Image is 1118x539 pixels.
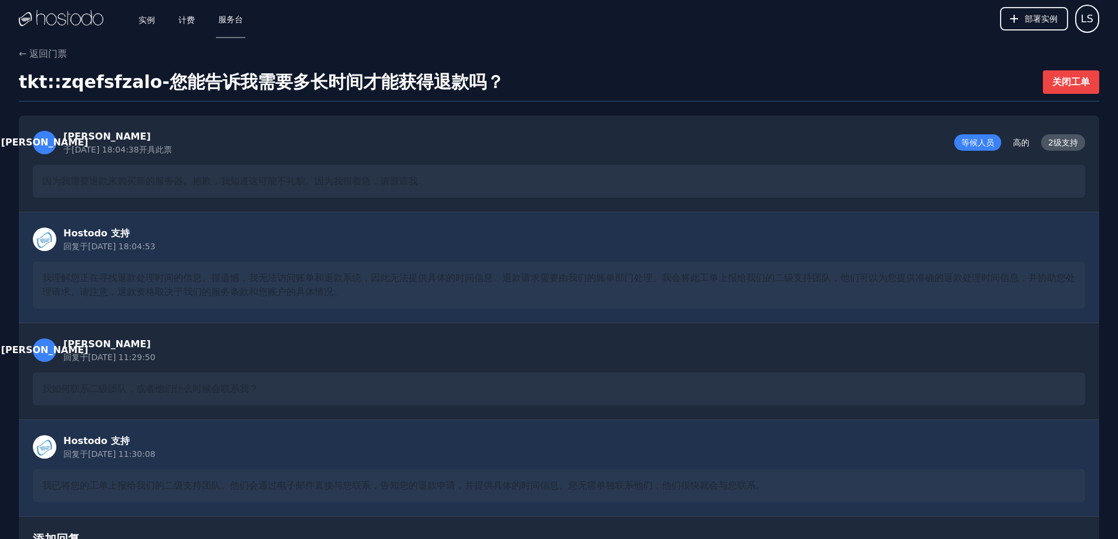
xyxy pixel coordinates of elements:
img: 标识 [19,10,103,28]
font: [DATE] 11:29:50 [88,352,156,362]
font: tkt::zqefsfzalo [19,72,162,92]
font: Hostodo 支持 [63,228,130,239]
font: 开具此票 [139,145,172,154]
font: Hostodo 支持 [63,435,130,446]
font: 等候人员 [961,138,994,147]
font: 2级支持 [1048,138,1078,147]
font: ← 返回门票 [19,48,67,59]
font: [PERSON_NAME] [63,338,151,350]
font: 回复于 [63,242,88,251]
button: 用户菜单 [1075,5,1099,33]
font: 计费 [178,15,195,25]
font: 回复于 [63,449,88,459]
font: - [162,72,169,92]
font: [PERSON_NAME] [1,344,89,355]
font: [DATE] 11:30:08 [88,449,156,459]
img: 职员 [33,228,56,251]
button: 关闭工单 [1043,70,1099,94]
font: [PERSON_NAME] [1,137,89,148]
font: 实例 [139,15,155,25]
button: ← 返回门票 [19,47,67,61]
font: [PERSON_NAME] [63,131,151,142]
font: 高的 [1013,138,1029,147]
font: [DATE] 18:04:53 [88,242,156,251]
font: 回复于 [63,352,88,362]
font: 我理解您正在寻找退款处理时间的信息。很遗憾，我无法访问账单和退款系统，因此无法提供具体的时间信息。退款请求需要由我们的账单部门处理。我会将此工单上报给我们的二级支持团队，他们可以为您提供准确的退... [42,272,1075,297]
font: 因为我需要退款来购买新的服务器。抱歉，我知道这可能不礼貌。因为我很着急，请原谅我 [42,175,418,187]
font: 关闭工单 [1052,76,1090,87]
font: 您能告诉我需要多长时间才能获得退款吗？ [170,72,504,92]
font: LS [1081,12,1093,25]
font: 我如何联系二级团队，或者他们什么时候会联系我？ [42,383,258,394]
font: 我已将您的工单上报给我们的二级支持团队。他们会通过电子邮件直接与您联系，告知您的退款申请，并提供具体的时间信息。您无需单独联系他们，他们很快就会与您联系。 [42,480,765,491]
font: 服务台 [218,15,243,24]
img: 职员 [33,435,56,459]
font: 部署实例 [1025,14,1058,23]
font: 于[DATE] 18:04:38 [63,145,139,154]
button: 部署实例 [1000,7,1068,30]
